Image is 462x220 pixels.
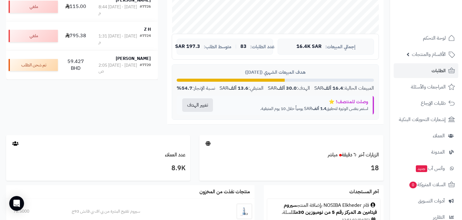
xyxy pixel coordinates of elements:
span: أدوات التسويق [418,197,445,205]
a: السلات المتروكة0 [394,177,458,192]
a: الزيارات آخر ٦٠ دقيقةمباشر [328,151,379,159]
span: الطلبات [432,66,446,75]
span: 16.4K SAR [296,44,322,49]
strong: 54.7% [177,84,192,92]
strong: 30.0 ألف [277,84,297,92]
div: #7726 [140,4,151,16]
span: | [235,44,237,49]
strong: [PERSON_NAME] [116,55,151,62]
td: 59.427 BHD [60,51,91,80]
h3: 8.9K [11,163,186,174]
span: جديد [416,165,427,172]
div: #7720 [140,62,151,75]
div: ملغي [9,1,58,13]
small: مباشر [328,151,338,159]
a: أدوات التسويق [394,194,458,208]
p: استمر بنفس الوتيرة لتحقيق SAR يومياً خلال 10 يوم المتبقية. [223,106,368,112]
a: العملاء [394,128,458,143]
span: العملاء [433,132,445,140]
div: تم شحن الطلب [9,59,58,71]
span: إجمالي المبيعات: [325,44,356,49]
a: وآتس آبجديد [394,161,458,176]
span: متوسط الطلب: [204,44,231,49]
div: [DATE] - [DATE] 1:31 م [98,33,140,45]
strong: 1.4 ألف [312,105,326,112]
div: [DATE] - [DATE] 2:05 ص [98,62,140,75]
a: عدد العملاء [165,151,186,159]
span: المدونة [431,148,445,156]
div: المبيعات الحالية: SAR [314,85,374,92]
strong: 16.4 ألف [323,84,343,92]
a: المدونة [394,145,458,159]
span: المراجعات والأسئلة [411,83,446,91]
img: سيروم تفتيح البشرة من بي اف بي فانش 93ج [237,204,252,219]
td: 795.38 [60,22,91,50]
a: لوحة التحكم [394,31,458,45]
a: سيروم فيتامين هـ المركز رقم 5 من نومبوزين 30مل [284,202,377,216]
div: الهدف: SAR [268,85,310,92]
span: 83 [240,44,247,49]
a: المراجعات والأسئلة [394,80,458,94]
a: الطلبات [394,63,458,78]
span: عدد الطلبات: [250,44,275,49]
div: 76.5000 [13,208,58,214]
span: 0 [409,182,417,188]
div: #7724 [140,33,151,45]
span: 197.3 SAR [175,44,200,49]
a: طلبات الإرجاع [394,96,458,111]
div: [DATE] - [DATE] 8:44 م [98,4,140,16]
span: لوحة التحكم [423,34,446,42]
span: طلبات الإرجاع [421,99,446,108]
img: logo-2.png [420,17,456,30]
button: تغيير الهدف [182,98,213,112]
div: سيروم تفتيح البشرة من بي اف بي فانش 93ج [72,208,211,214]
h3: 18 [204,163,379,174]
span: السلات المتروكة [409,180,446,189]
a: إشعارات التحويلات البنكية [394,112,458,127]
div: وصلت للمنتصف! ⭐ [223,99,368,105]
div: المتبقي: SAR [219,85,263,92]
div: هدف المبيعات الشهري ([DATE]) [177,69,374,76]
div: قام NOSIBA Elkheder بإضافة المنتج للسلة. [270,202,377,216]
strong: Z H [144,26,151,33]
div: ملغي [9,30,58,42]
span: وآتس آب [415,164,445,173]
h3: آخر المستجدات [349,189,379,195]
strong: 13.6 ألف [228,84,248,92]
h3: منتجات نفذت من المخزون [199,189,250,195]
span: الأقسام والمنتجات [412,50,446,59]
span: إشعارات التحويلات البنكية [399,115,446,124]
div: نسبة الإنجاز: [177,85,215,92]
div: Open Intercom Messenger [9,196,24,211]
